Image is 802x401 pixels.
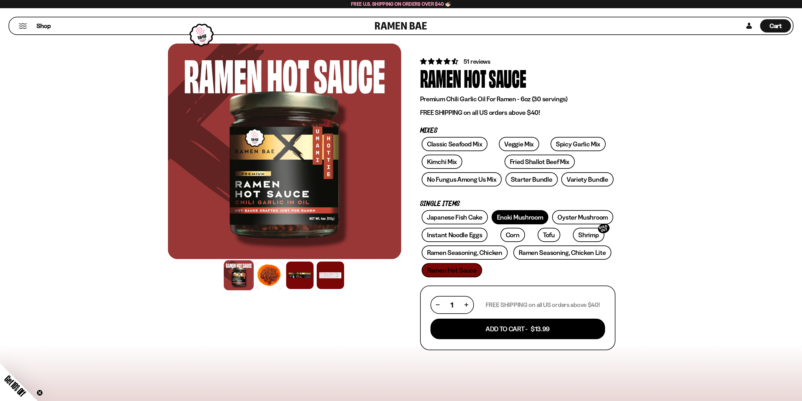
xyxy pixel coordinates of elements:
[770,22,782,30] span: Cart
[3,374,27,398] span: Get 10% Off
[422,155,462,169] a: Kimchi Mix
[561,172,614,186] a: Variety Bundle
[513,245,611,260] a: Ramen Seasoning, Chicken Lite
[422,210,488,224] a: Japanese Fish Cake
[552,210,613,224] a: Oyster Mushroom
[420,66,461,90] div: Ramen
[19,23,27,29] button: Mobile Menu Trigger
[451,301,453,309] span: 1
[597,222,611,235] div: SOLD OUT
[422,245,508,260] a: Ramen Seasoning, Chicken
[420,109,615,117] p: FREE SHIPPING on all US orders above $40!
[486,301,600,309] p: FREE SHIPPING on all US orders above $40!
[420,201,615,207] p: Single Items
[505,155,575,169] a: Fried Shallot Beef Mix
[422,172,502,186] a: No Fungus Among Us Mix
[351,1,451,7] span: Free U.S. Shipping on Orders over $40 🍜
[500,228,525,242] a: Corn
[37,19,51,32] a: Shop
[760,17,791,34] div: Cart
[499,137,539,151] a: Veggie Mix
[420,128,615,134] p: Mixes
[464,58,490,65] span: 51 reviews
[430,319,605,339] button: Add To Cart - $13.99
[505,172,558,186] a: Starter Bundle
[422,228,488,242] a: Instant Noodle Eggs
[573,228,604,242] a: ShrimpSOLD OUT
[464,66,486,90] div: Hot
[489,66,526,90] div: Sauce
[420,57,459,65] span: 4.71 stars
[551,137,606,151] a: Spicy Garlic Mix
[492,210,549,224] a: Enoki Mushroom
[538,228,560,242] a: Tofu
[420,95,615,103] p: Premium Chili Garlic Oil For Ramen - 6oz (30 servings)
[37,390,43,396] button: Close teaser
[37,22,51,30] span: Shop
[422,137,488,151] a: Classic Seafood Mix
